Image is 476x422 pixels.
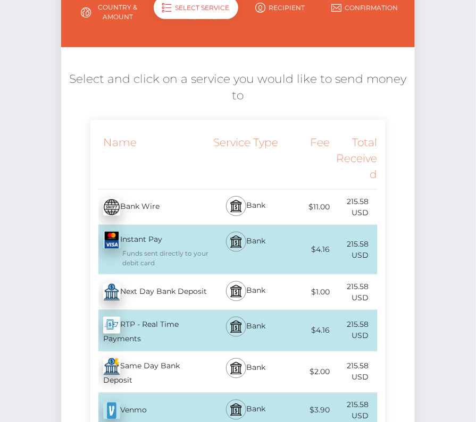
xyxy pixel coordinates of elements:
img: bank.svg [230,362,243,375]
div: Name [90,128,210,189]
img: bank.svg [230,285,243,298]
img: uObGLS8Ltq9ceZQwppFW9RMbi2NbuedY4gAAAABJRU5ErkJggg== [103,358,120,375]
div: $1.00 [282,280,330,304]
img: bank.svg [230,235,243,248]
div: Bank [210,225,282,274]
div: Fee [282,128,330,189]
div: Bank [210,352,282,393]
div: 215.58 USD [330,190,378,225]
div: Same Day Bank Deposit [90,352,210,393]
div: Bank [210,310,282,351]
img: 0kiZvkAAAAGSURBVAMAM6JCRtPwfA0AAAAASUVORK5CYII= [103,402,120,419]
div: 215.58 USD [330,275,378,310]
div: Instant Pay [90,225,210,274]
div: 215.58 USD [330,313,378,348]
div: Total Received [330,128,378,189]
div: 215.58 USD [330,232,378,267]
img: bank.svg [230,403,243,416]
div: 215.58 USD [330,355,378,390]
div: RTP - Real Time Payments [90,310,210,351]
div: Service Type [210,128,282,189]
div: Bank Wire [90,192,210,222]
div: $4.16 [282,238,330,261]
div: $2.00 [282,360,330,384]
img: E16AAAAAElFTkSuQmCC [103,199,120,216]
img: bank.svg [230,320,243,333]
img: 8MxdlsaCuGbAAAAAElFTkSuQmCC [103,284,120,301]
div: $11.00 [282,195,330,219]
div: $4.16 [282,319,330,343]
div: Funds sent directly to your debit card [103,249,210,268]
img: wcGC+PCrrIMMAAAAABJRU5ErkJggg== [103,317,120,334]
div: Next Day Bank Deposit [90,277,210,307]
img: bank.svg [230,200,243,213]
div: Bank [210,275,282,310]
h5: Select and click on a service you would like to send money to [69,71,407,104]
div: Bank [210,190,282,225]
img: QwWugUCNyICDhMjofT14yaqUfddCM6mkz1jyhlzQJMfnoYLnQKBG4sBBx5acn+Idg5zKpHvf4PMFFwNoJ2cDAAAAAASUVORK5... [103,232,120,249]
